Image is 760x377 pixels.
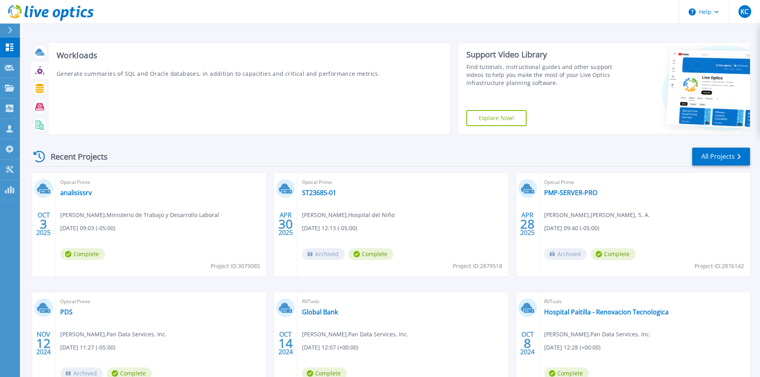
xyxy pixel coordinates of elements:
span: 30 [278,221,293,227]
div: Find tutorials, instructional guides and other support videos to help you make the most of your L... [466,63,615,87]
div: NOV 2024 [36,329,51,358]
span: Optical Prime [60,297,261,306]
div: APR 2025 [520,209,535,239]
span: Project ID: 3079085 [211,262,260,270]
a: analisissrv [60,189,92,197]
span: 14 [278,340,293,347]
span: RVTools [302,297,503,306]
div: OCT 2024 [278,329,293,358]
span: KC [740,8,748,15]
span: 12 [36,340,51,347]
span: [DATE] 12:28 (+00:00) [544,343,600,352]
span: Optical Prime [60,178,261,187]
a: PMP-SERVER-PRO [544,189,597,197]
div: APR 2025 [278,209,293,239]
h3: Workloads [57,51,442,60]
span: [PERSON_NAME] , Pan Data Services, Inc. [544,330,651,339]
a: Global Bank [302,308,338,316]
span: Optical Prime [302,178,503,187]
span: Complete [349,248,393,260]
span: [DATE] 09:40 (-05:00) [544,224,599,233]
span: [DATE] 12:07 (+00:00) [302,343,358,352]
span: Project ID: 2879518 [453,262,502,270]
span: Optical Prime [544,178,745,187]
div: OCT 2025 [36,209,51,239]
div: OCT 2024 [520,329,535,358]
a: ST23685-01 [302,189,336,197]
span: [PERSON_NAME] , Pan Data Services, Inc. [302,330,409,339]
span: Project ID: 2876142 [695,262,744,270]
div: Support Video Library [466,49,615,60]
span: [DATE] 12:13 (-05:00) [302,224,357,233]
a: Explore Now! [466,110,527,126]
span: [PERSON_NAME] , [PERSON_NAME], S. A. [544,211,650,219]
div: Recent Projects [31,147,118,166]
span: Complete [591,248,636,260]
span: [DATE] 11:27 (-05:00) [60,343,115,352]
span: [PERSON_NAME] , Hospital del Niño [302,211,395,219]
span: [PERSON_NAME] , Ministerio de Trabajo y Desarrollo Laboral [60,211,219,219]
span: 8 [524,340,531,347]
span: Complete [60,248,105,260]
span: RVTools [544,297,745,306]
span: Archived [544,248,587,260]
span: 28 [520,221,535,227]
span: [PERSON_NAME] , Pan Data Services, Inc. [60,330,167,339]
a: Hospital Paitilla - Renovacion Tecnologica [544,308,669,316]
a: All Projects [692,148,750,166]
span: [DATE] 09:03 (-05:00) [60,224,115,233]
span: Archived [302,248,345,260]
span: 3 [40,221,47,227]
p: Generate summaries of SQL and Oracle databases, in addition to capacities and critical and perfor... [57,69,442,78]
a: PDS [60,308,73,316]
